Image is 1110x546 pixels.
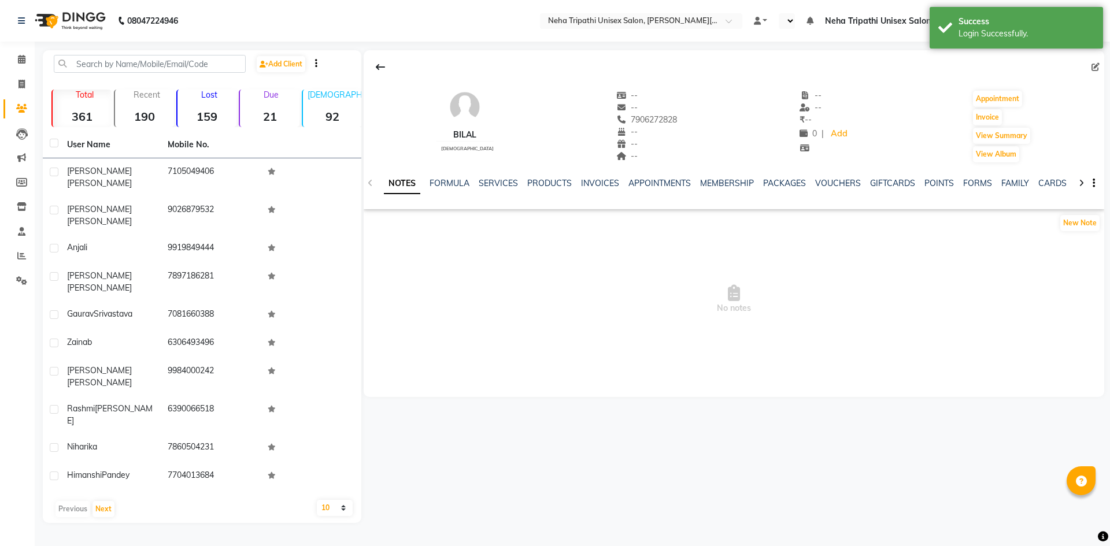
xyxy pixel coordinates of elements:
span: 0 [800,128,817,139]
span: -- [616,151,638,161]
a: SERVICES [479,178,518,188]
span: -- [616,90,638,101]
td: 7081660388 [161,301,261,329]
span: anjali [67,242,87,252]
a: Add [828,126,849,142]
a: VOUCHERS [815,178,861,188]
span: Himanshi [67,470,102,480]
button: New Note [1060,215,1100,231]
th: Mobile No. [161,132,261,158]
td: 6390066518 [161,396,261,434]
button: Appointment [973,91,1022,107]
span: Neha Tripathi Unisex Salon, [PERSON_NAME][GEOGRAPHIC_DATA] [825,15,1088,27]
span: Rashmi [67,403,95,414]
a: CARDS [1038,178,1067,188]
span: [PERSON_NAME] [67,204,132,214]
span: Zainab [67,337,92,347]
td: 7860504231 [161,434,261,462]
span: -- [800,90,822,101]
td: 6306493496 [161,329,261,358]
div: Bilal [436,129,494,141]
a: GIFTCARDS [870,178,915,188]
span: -- [616,102,638,113]
p: [DEMOGRAPHIC_DATA] [308,90,362,100]
td: 9919849444 [161,235,261,263]
button: Invoice [973,109,1002,125]
td: 7897186281 [161,263,261,301]
button: View Album [973,146,1019,162]
span: -- [800,114,812,125]
a: APPOINTMENTS [628,178,691,188]
b: 08047224946 [127,5,178,37]
span: [PERSON_NAME] [67,178,132,188]
span: [PERSON_NAME] [67,216,132,226]
a: INVOICES [581,178,619,188]
span: -- [616,127,638,137]
p: Due [242,90,299,100]
span: Gaurav [67,309,94,319]
div: Success [959,16,1094,28]
img: avatar [447,90,482,124]
span: Srivastava [94,309,132,319]
span: [PERSON_NAME] [67,377,132,388]
span: 7906272828 [616,114,678,125]
span: [PERSON_NAME] [67,403,153,426]
strong: 159 [177,109,236,124]
span: ₹ [800,114,805,125]
a: MEMBERSHIP [700,178,754,188]
span: -- [800,102,822,113]
a: FORMULA [430,178,469,188]
p: Recent [120,90,174,100]
th: User Name [60,132,161,158]
span: Niharika [67,441,97,452]
td: 9026879532 [161,196,261,235]
button: Next [92,501,114,517]
div: Login Successfully. [959,28,1094,40]
button: View Summary [973,128,1030,144]
p: Total [57,90,112,100]
a: PACKAGES [763,178,806,188]
span: No notes [364,242,1104,357]
a: Add Client [257,56,305,72]
a: POINTS [924,178,954,188]
td: 9984000242 [161,358,261,396]
strong: 361 [53,109,112,124]
span: -- [616,139,638,149]
span: | [822,128,824,140]
div: Back to Client [368,56,393,78]
span: [PERSON_NAME] [67,283,132,293]
a: FORMS [963,178,992,188]
strong: 21 [240,109,299,124]
a: PRODUCTS [527,178,572,188]
span: [DEMOGRAPHIC_DATA] [441,146,494,151]
span: [PERSON_NAME] [67,166,132,176]
a: FAMILY [1001,178,1029,188]
span: [PERSON_NAME] [67,270,132,281]
span: [PERSON_NAME] [67,365,132,376]
strong: 92 [303,109,362,124]
p: Lost [182,90,236,100]
img: logo [29,5,109,37]
td: 7105049406 [161,158,261,196]
td: 7704013684 [161,462,261,491]
input: Search by Name/Mobile/Email/Code [54,55,246,73]
strong: 190 [115,109,174,124]
a: NOTES [384,173,420,194]
span: Pandey [102,470,129,480]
